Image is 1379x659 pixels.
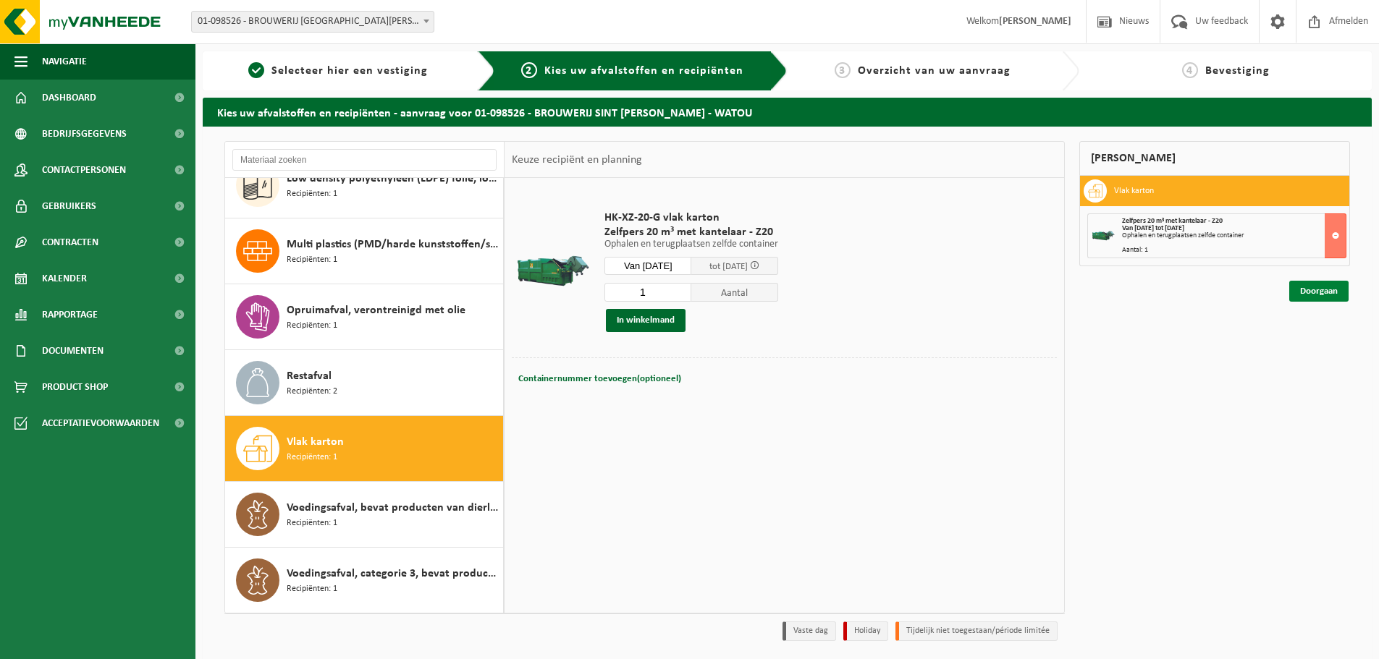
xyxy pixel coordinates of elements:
[287,187,337,201] span: Recipiënten: 1
[42,260,87,297] span: Kalender
[210,62,466,80] a: 1Selecteer hier een vestiging
[203,98,1372,126] h2: Kies uw afvalstoffen en recipiënten - aanvraag voor 01-098526 - BROUWERIJ SINT [PERSON_NAME] - WATOU
[604,257,691,275] input: Selecteer datum
[287,433,344,451] span: Vlak karton
[1114,179,1154,203] h3: Vlak karton
[606,309,686,332] button: In winkelmand
[895,621,1058,641] li: Tijdelijk niet toegestaan/période limitée
[1289,281,1349,302] a: Doorgaan
[544,65,743,77] span: Kies uw afvalstoffen en recipiënten
[604,225,778,239] span: Zelfpers 20 m³ met kantelaar - Z20
[248,62,264,78] span: 1
[42,297,98,333] span: Rapportage
[1122,247,1346,254] div: Aantal: 1
[42,405,159,441] span: Acceptatievoorwaarden
[1205,65,1270,77] span: Bevestiging
[287,451,337,464] span: Recipiënten: 1
[835,62,851,78] span: 3
[1122,224,1184,232] strong: Van [DATE] tot [DATE]
[287,302,465,319] span: Opruimafval, verontreinigd met olie
[225,548,504,613] button: Voedingsafval, categorie 3, bevat producten van dierlijke oorsprong, kunststof verpakking Recipië...
[287,253,337,267] span: Recipiënten: 1
[287,499,499,516] span: Voedingsafval, bevat producten van dierlijke oorsprong, onverpakt, categorie 3
[287,319,337,333] span: Recipiënten: 1
[42,188,96,224] span: Gebruikers
[604,211,778,225] span: HK-XZ-20-G vlak karton
[691,283,778,302] span: Aantal
[232,149,497,171] input: Materiaal zoeken
[287,236,499,253] span: Multi plastics (PMD/harde kunststoffen/spanbanden/EPS/folie naturel/folie gemengd)
[1122,217,1223,225] span: Zelfpers 20 m³ met kantelaar - Z20
[42,80,96,116] span: Dashboard
[42,224,98,260] span: Contracten
[42,152,126,188] span: Contactpersonen
[271,65,428,77] span: Selecteer hier een vestiging
[42,116,127,152] span: Bedrijfsgegevens
[521,62,537,78] span: 2
[225,350,504,416] button: Restafval Recipiënten: 2
[42,369,108,405] span: Product Shop
[505,142,649,178] div: Keuze recipiënt en planning
[287,565,499,582] span: Voedingsafval, categorie 3, bevat producten van dierlijke oorsprong, kunststof verpakking
[517,369,683,389] button: Containernummer toevoegen(optioneel)
[287,385,337,399] span: Recipiënten: 2
[604,239,778,250] p: Ophalen en terugplaatsen zelfde container
[287,582,337,596] span: Recipiënten: 1
[42,43,87,80] span: Navigatie
[287,367,332,385] span: Restafval
[225,218,504,284] button: Multi plastics (PMD/harde kunststoffen/spanbanden/EPS/folie naturel/folie gemengd) Recipiënten: 1
[287,170,499,187] span: Low density polyethyleen (LDPE) folie, los, naturel
[709,262,748,271] span: tot [DATE]
[225,416,504,482] button: Vlak karton Recipiënten: 1
[287,516,337,530] span: Recipiënten: 1
[225,153,504,218] button: Low density polyethyleen (LDPE) folie, los, naturel Recipiënten: 1
[192,12,434,32] span: 01-098526 - BROUWERIJ SINT BERNARDUS - WATOU
[225,284,504,350] button: Opruimafval, verontreinigd met olie Recipiënten: 1
[999,16,1071,27] strong: [PERSON_NAME]
[518,374,681,383] span: Containernummer toevoegen(optioneel)
[225,482,504,548] button: Voedingsafval, bevat producten van dierlijke oorsprong, onverpakt, categorie 3 Recipiënten: 1
[191,11,434,33] span: 01-098526 - BROUWERIJ SINT BERNARDUS - WATOU
[42,333,104,369] span: Documenten
[1182,62,1198,78] span: 4
[783,621,836,641] li: Vaste dag
[843,621,888,641] li: Holiday
[1122,232,1346,239] div: Ophalen en terugplaatsen zelfde container
[1079,141,1350,176] div: [PERSON_NAME]
[858,65,1011,77] span: Overzicht van uw aanvraag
